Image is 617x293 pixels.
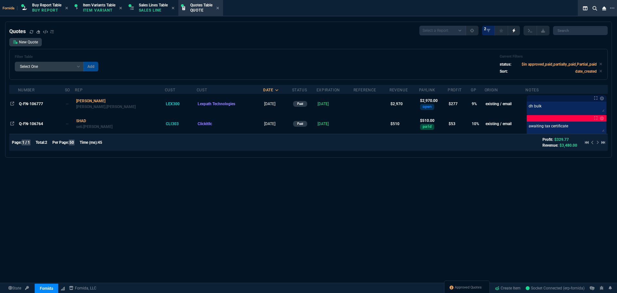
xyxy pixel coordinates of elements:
td: [DATE] [317,94,353,114]
div: paid [420,124,434,130]
p: [PERSON_NAME] [76,98,164,104]
td: double click to filter by Rep [75,94,165,114]
span: 2 [484,26,486,32]
code: date_created [575,69,597,74]
span: $53 [449,122,455,126]
div: GP [471,87,476,93]
span: $3,480.00 [559,143,577,148]
h4: Quotes [9,28,26,35]
div: Cust [165,87,175,93]
a: Create Item [492,283,523,293]
p: Buy Report [32,8,61,13]
p: Sort: [500,69,508,74]
div: Rep [75,87,83,93]
td: double click to filter by Rep [75,114,165,134]
div: Expiration [317,87,340,93]
span: Sales Lines Table [139,3,168,7]
p: SHAD [76,118,164,124]
h6: Current Filters [500,54,602,59]
p: $510.00 [420,118,447,124]
nx-icon: Close Tab [119,6,122,11]
nx-icon: Close Workbench [600,5,609,12]
p: seti.[PERSON_NAME] [76,124,164,130]
p: status: [500,61,511,67]
span: Q-FN-106777 [19,102,43,106]
div: Reference [353,87,376,93]
div: PayLink [419,87,435,93]
nx-icon: Open In Opposite Panel [10,122,14,126]
span: Per Page: [52,140,69,145]
td: undefined [353,114,389,134]
nx-icon: Close Tab [172,6,174,11]
div: SO [65,87,70,93]
span: Profit: [542,137,553,142]
span: Approved Quotes [455,285,482,290]
span: $329.77 [554,137,569,142]
span: Buy Report Table [32,3,61,7]
div: Status [292,87,307,93]
code: $in approved,paid,partially_paid,Partial_paid [522,62,597,67]
nx-icon: Split Panels [580,5,590,12]
div: Number [18,87,35,93]
span: 9% [472,102,477,106]
a: New Quote [9,38,42,46]
div: open [420,104,434,110]
span: Item Variants Table [83,3,115,7]
td: [DATE] [263,94,292,114]
span: CLI303 [166,122,179,126]
span: $510 [390,122,399,126]
div: Date [263,87,273,93]
p: Quote [190,8,212,13]
nx-icon: Search [590,5,600,12]
div: profit [448,87,462,93]
span: Time (ms): [80,140,98,145]
span: 1 / 1 [22,140,31,145]
div: -- [66,101,73,107]
nx-icon: Open New Tab [610,5,614,11]
input: Search [553,26,608,35]
span: 45 [98,140,102,145]
a: API TOKEN [23,285,31,291]
span: LEX300 [166,102,180,106]
span: Q-FN-106764 [19,122,43,126]
span: Fornida [3,6,17,10]
td: Open SO in Expanded View [65,114,75,134]
span: $277 [449,102,458,106]
span: 2 [45,140,47,145]
div: Revenue [389,87,408,93]
td: Open SO in Expanded View [65,94,75,114]
p: $2,970.00 [420,98,447,104]
span: 50 [69,140,75,145]
p: existing / email [486,101,524,107]
td: [DATE] [263,114,292,134]
span: $2,970 [390,102,403,106]
p: Item Variant [83,8,115,13]
div: Notes [525,87,539,93]
a: Q9b39ZshKWePCKizAAFV [526,285,585,291]
td: undefined [353,94,389,114]
td: [DATE] [317,114,353,134]
div: origin [485,87,498,93]
a: Global State [6,285,23,291]
p: existing / email [486,121,524,127]
nx-icon: Close Tab [65,6,68,11]
span: 10% [472,122,479,126]
span: Total: [36,140,45,145]
span: Revenue: [542,143,558,148]
span: Quotes Table [190,3,212,7]
p: [PERSON_NAME].[PERSON_NAME] [76,104,164,110]
span: Clickitllc [198,122,212,126]
div: Cust [197,87,207,93]
span: Page: [12,140,22,145]
nx-icon: Open In Opposite Panel [10,102,14,106]
div: -- [66,121,73,127]
span: Socket Connected (erp-fornida) [526,286,585,290]
nx-icon: Close Tab [216,6,219,11]
p: Sales Line [139,8,168,13]
span: Lexpath Technologies [198,102,235,106]
h6: Filter Table [15,55,98,59]
a: msbcCompanyName [67,285,98,291]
